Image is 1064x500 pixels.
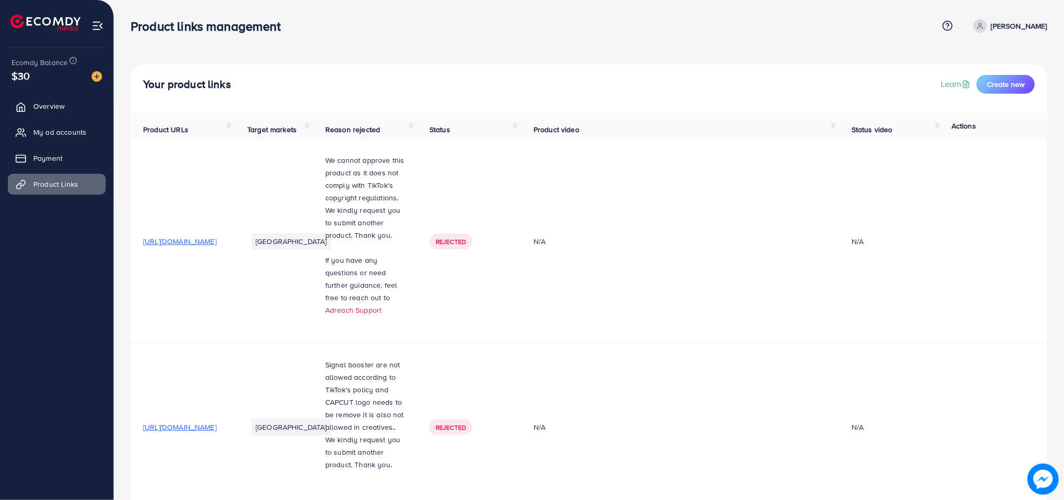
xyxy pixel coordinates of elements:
span: Product Links [33,179,78,189]
img: image [92,71,102,82]
span: [URL][DOMAIN_NAME] [143,236,217,247]
span: Reason rejected [325,124,380,135]
span: Product URLs [143,124,188,135]
a: Payment [8,148,106,169]
span: We cannot approve this product as it does not comply with TikTok's copyright regulations. We kind... [325,155,404,240]
div: N/A [534,422,827,432]
span: Product video [534,124,579,135]
span: Status [429,124,450,135]
span: Actions [952,121,976,131]
button: Create new [977,75,1035,94]
span: Payment [33,153,62,163]
span: $30 [11,68,30,83]
span: Ecomdy Balance [11,57,68,68]
a: Product Links [8,174,106,195]
img: logo [10,15,81,31]
span: Rejected [436,423,466,432]
span: Status video [852,124,893,135]
div: N/A [852,236,864,247]
span: Create new [987,79,1024,89]
h4: Your product links [143,78,231,91]
span: Target markets [247,124,297,135]
span: My ad accounts [33,127,86,137]
p: Signal booster are not allowed according to TikTok's policy and CAPCUT logo needs to be remove it... [325,358,404,471]
span: Overview [33,101,65,111]
a: Adreach Support [325,305,382,315]
a: Overview [8,96,106,117]
div: N/A [534,236,827,247]
h3: Product links management [131,19,289,34]
span: [URL][DOMAIN_NAME] [143,422,217,432]
img: menu [92,20,104,32]
span: Rejected [436,237,466,246]
a: My ad accounts [8,122,106,143]
li: [GEOGRAPHIC_DATA] [251,233,331,250]
div: N/A [852,422,864,432]
a: Learn [941,78,972,90]
span: If you have any questions or need further guidance, feel free to reach out to [325,255,398,303]
p: [PERSON_NAME] [991,20,1047,32]
li: [GEOGRAPHIC_DATA] [251,419,331,435]
img: image [1028,464,1059,495]
a: [PERSON_NAME] [969,19,1047,33]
